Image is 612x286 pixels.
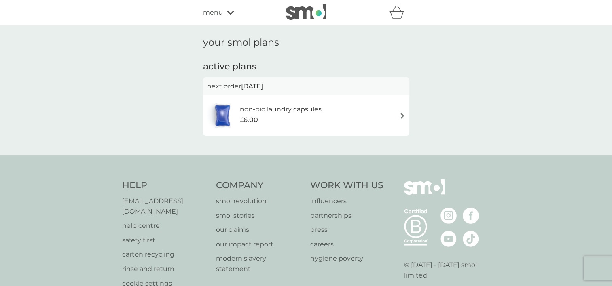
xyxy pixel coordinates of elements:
[463,231,479,247] img: visit the smol Tiktok page
[404,260,490,280] p: © [DATE] - [DATE] smol limited
[216,253,302,274] a: modern slavery statement
[440,208,457,224] img: visit the smol Instagram page
[310,253,383,264] a: hygiene poverty
[216,225,302,235] a: our claims
[122,179,208,192] h4: Help
[207,81,405,92] p: next order
[216,196,302,206] a: smol revolution
[310,179,383,192] h4: Work With Us
[241,78,263,94] span: [DATE]
[389,4,409,21] div: basket
[286,4,326,20] img: smol
[463,208,479,224] img: visit the smol Facebook page
[216,239,302,250] a: our impact report
[240,115,258,125] span: £6.00
[207,101,238,130] img: non-bio laundry capsules
[122,235,208,246] a: safety first
[216,179,302,192] h4: Company
[240,104,322,115] h6: non-bio laundry capsules
[399,113,405,119] img: arrow right
[440,231,457,247] img: visit the smol Youtube page
[122,196,208,217] a: [EMAIL_ADDRESS][DOMAIN_NAME]
[310,225,383,235] a: press
[203,37,409,48] h1: your smol plans
[203,7,223,18] span: menu
[216,210,302,221] a: smol stories
[122,249,208,260] a: carton recycling
[310,210,383,221] a: partnerships
[310,196,383,206] a: influencers
[203,61,409,73] h2: active plans
[122,264,208,274] a: rinse and return
[404,179,445,207] img: smol
[122,221,208,231] a: help centre
[310,239,383,250] a: careers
